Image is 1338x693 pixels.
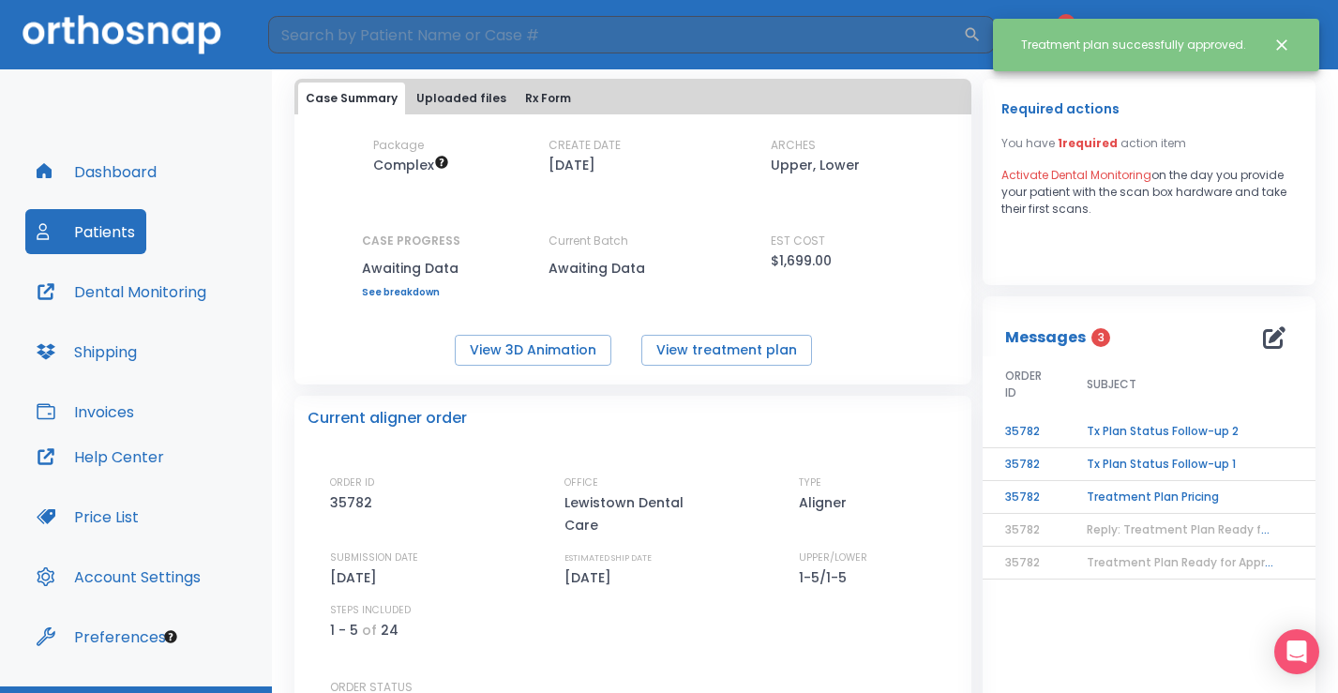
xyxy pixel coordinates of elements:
[1265,28,1299,62] button: Close notification
[549,233,717,249] p: Current Batch
[1064,481,1299,514] td: Treatment Plan Pricing
[330,550,418,566] p: SUBMISSION DATE
[23,15,221,53] img: Orthosnap
[1087,521,1326,537] span: Reply: Treatment Plan Ready for Approval
[268,16,963,53] input: Search by Patient Name or Case #
[983,481,1064,514] td: 35782
[1064,448,1299,481] td: Tx Plan Status Follow-up 1
[308,407,467,429] p: Current aligner order
[799,566,853,589] p: 1-5/1-5
[549,257,717,279] p: Awaiting Data
[362,287,460,298] a: See breakdown
[298,83,405,114] button: Case Summary
[25,434,175,479] button: Help Center
[983,448,1064,481] td: 35782
[25,389,145,434] button: Invoices
[1001,167,1297,218] p: on the day you provide your patient with the scan box hardware and take their first scans.
[330,619,358,641] p: 1 - 5
[455,335,611,366] button: View 3D Animation
[362,619,377,641] p: of
[641,335,812,366] button: View treatment plan
[25,209,146,254] button: Patients
[1064,415,1299,448] td: Tx Plan Status Follow-up 2
[771,249,832,272] p: $1,699.00
[1005,521,1040,537] span: 35782
[983,415,1064,448] td: 35782
[25,614,177,659] button: Preferences
[1274,629,1319,674] div: Open Intercom Messenger
[564,475,598,491] p: OFFICE
[1087,554,1289,570] span: Treatment Plan Ready for Approval
[298,83,968,114] div: tabs
[1005,326,1086,349] p: Messages
[1087,376,1136,393] span: SUBJECT
[373,137,424,154] p: Package
[1001,98,1120,120] p: Required actions
[564,491,724,536] p: Lewistown Dental Care
[1058,135,1118,151] span: 1 required
[771,233,825,249] p: EST COST
[381,619,398,641] p: 24
[409,83,514,114] button: Uploaded files
[1001,135,1186,152] p: You have action item
[162,628,179,645] div: Tooltip anchor
[549,137,621,154] p: CREATE DATE
[373,156,449,174] span: Up to 50 Steps (100 aligners)
[25,554,212,599] button: Account Settings
[799,475,821,491] p: TYPE
[549,154,595,176] p: [DATE]
[330,475,374,491] p: ORDER ID
[1091,328,1110,347] span: 3
[564,566,618,589] p: [DATE]
[25,329,148,374] button: Shipping
[799,550,867,566] p: UPPER/LOWER
[330,566,383,589] p: [DATE]
[25,494,150,539] button: Price List
[1021,29,1246,61] div: Treatment plan successfully approved.
[1005,368,1042,401] span: ORDER ID
[25,149,168,194] button: Dashboard
[771,154,860,176] p: Upper, Lower
[330,491,379,514] p: 35782
[771,137,816,154] p: ARCHES
[1005,554,1040,570] span: 35782
[362,257,460,279] p: Awaiting Data
[1001,167,1151,183] span: Activate Dental Monitoring
[518,83,579,114] button: Rx Form
[799,491,853,514] p: Aligner
[330,602,411,619] p: STEPS INCLUDED
[564,550,652,566] p: ESTIMATED SHIP DATE
[25,269,218,314] button: Dental Monitoring
[362,233,460,249] p: CASE PROGRESS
